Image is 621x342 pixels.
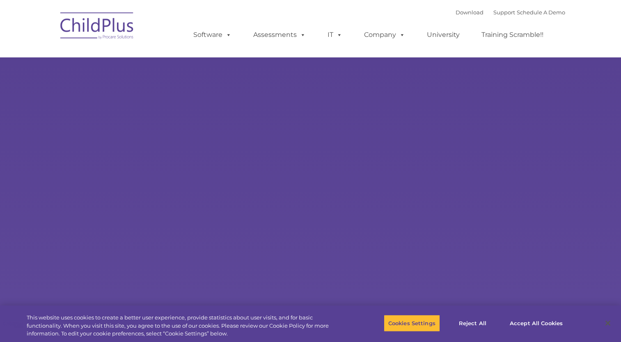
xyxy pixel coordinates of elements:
a: Company [356,27,413,43]
button: Accept All Cookies [505,315,567,332]
a: Assessments [245,27,314,43]
button: Cookies Settings [384,315,440,332]
a: Training Scramble!! [473,27,552,43]
a: IT [319,27,351,43]
a: Download [456,9,484,16]
div: This website uses cookies to create a better user experience, provide statistics about user visit... [27,314,341,338]
img: ChildPlus by Procare Solutions [56,7,138,48]
button: Reject All [447,315,498,332]
a: Support [493,9,515,16]
a: University [419,27,468,43]
a: Schedule A Demo [517,9,565,16]
font: | [456,9,565,16]
a: Software [185,27,240,43]
button: Close [599,314,617,332]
